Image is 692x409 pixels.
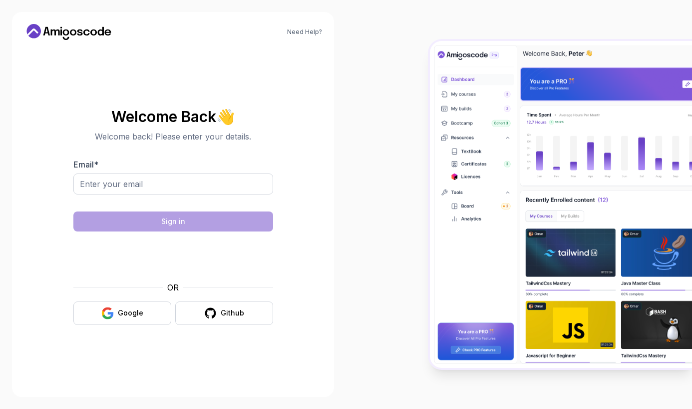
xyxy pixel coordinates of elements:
[73,211,273,231] button: Sign in
[118,308,143,318] div: Google
[24,24,114,40] a: Home link
[221,308,244,318] div: Github
[73,130,273,142] p: Welcome back! Please enter your details.
[215,105,238,127] span: 👋
[73,173,273,194] input: Enter your email
[161,216,185,226] div: Sign in
[167,281,179,293] p: OR
[175,301,273,325] button: Github
[73,108,273,124] h2: Welcome Back
[430,41,692,368] img: Amigoscode Dashboard
[73,301,171,325] button: Google
[98,237,249,275] iframe: Widget containing checkbox for hCaptcha security challenge
[287,28,322,36] a: Need Help?
[73,159,98,169] label: Email *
